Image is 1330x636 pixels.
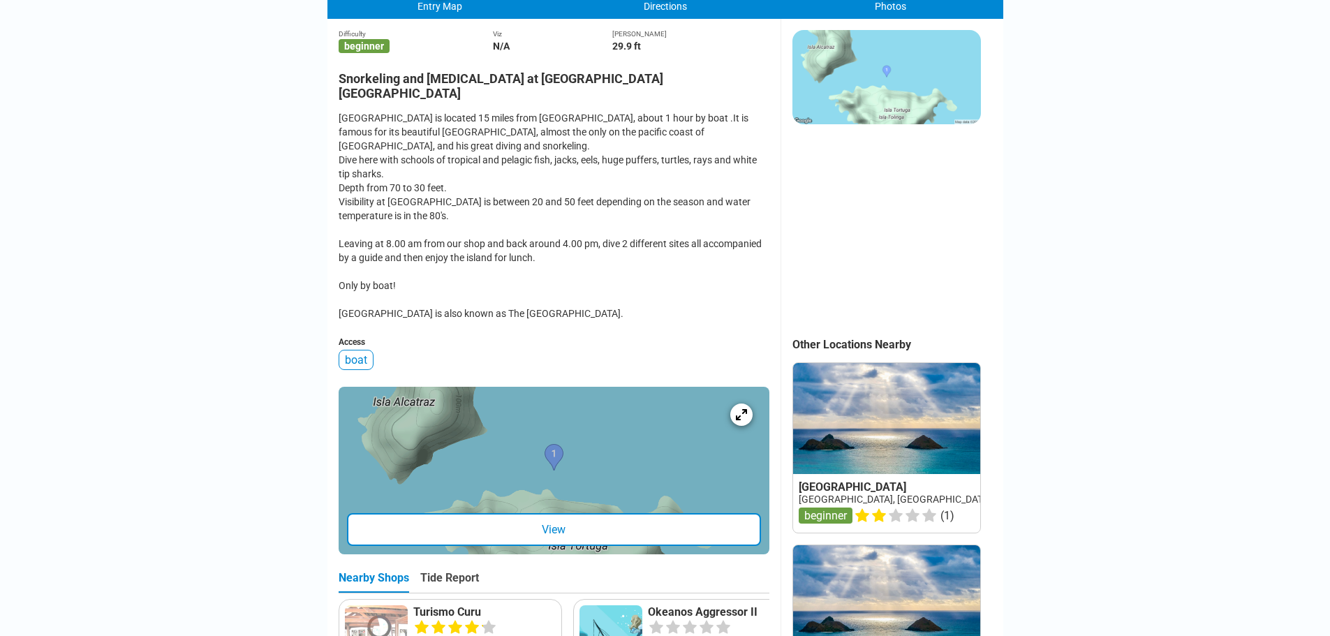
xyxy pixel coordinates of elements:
[327,1,553,12] div: Entry Map
[420,571,479,593] div: Tide Report
[552,1,778,12] div: Directions
[347,513,761,546] div: View
[339,30,494,38] div: Difficulty
[339,111,769,320] div: [GEOGRAPHIC_DATA] is located 15 miles from [GEOGRAPHIC_DATA], about 1 hour by boat .It is famous ...
[339,571,409,593] div: Nearby Shops
[493,40,612,52] div: N/A
[778,1,1003,12] div: Photos
[339,39,390,53] span: beginner
[339,387,769,554] a: entry mapView
[648,605,790,619] a: Okeanos Aggressor II
[612,40,769,52] div: 29.9 ft
[493,30,612,38] div: Viz
[339,337,769,347] div: Access
[792,30,981,124] img: staticmap
[339,350,374,370] div: boat
[792,338,1003,351] div: Other Locations Nearby
[339,63,769,101] h2: Snorkeling and [MEDICAL_DATA] at [GEOGRAPHIC_DATA] [GEOGRAPHIC_DATA]
[413,605,556,619] a: Turismo Curu
[612,30,769,38] div: [PERSON_NAME]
